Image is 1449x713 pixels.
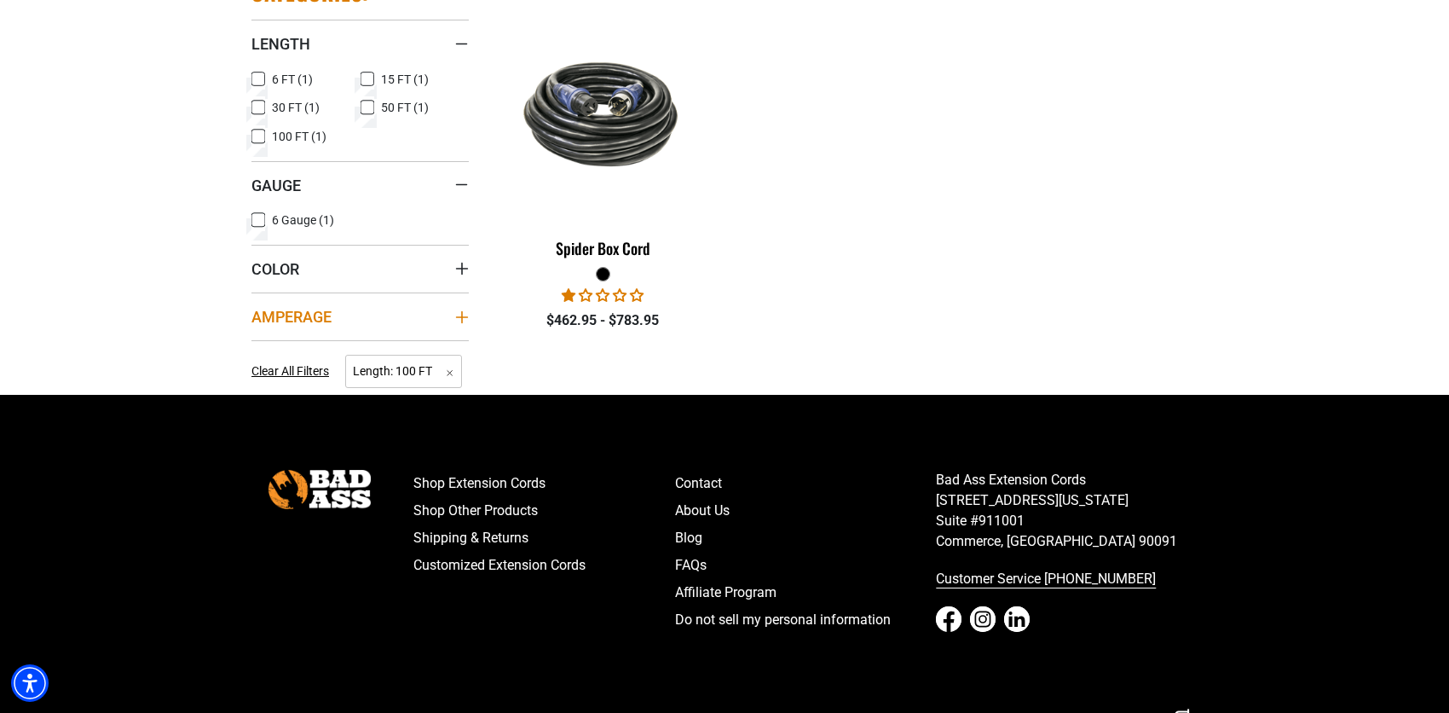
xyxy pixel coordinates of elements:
div: Spider Box Cord [494,241,712,256]
p: Bad Ass Extension Cords [STREET_ADDRESS][US_STATE] Suite #911001 Commerce, [GEOGRAPHIC_DATA] 90091 [936,470,1198,552]
span: 30 FT (1) [272,101,320,113]
a: Shop Extension Cords [413,470,675,497]
img: black [496,48,711,179]
summary: Gauge [251,161,469,209]
summary: Length [251,20,469,67]
span: 1.00 stars [562,287,644,304]
a: About Us [675,497,937,525]
a: Shipping & Returns [413,525,675,552]
span: 6 Gauge (1) [272,214,334,226]
a: Blog [675,525,937,552]
a: Shop Other Products [413,497,675,525]
img: Bad Ass Extension Cords [268,470,371,508]
a: LinkedIn - open in a new tab [1004,606,1030,632]
a: Customized Extension Cords [413,552,675,579]
span: 15 FT (1) [381,73,429,85]
span: Length: 100 FT [345,355,462,388]
summary: Amperage [251,293,469,340]
span: Length [251,34,310,54]
a: Clear All Filters [251,362,336,380]
span: Color [251,259,299,279]
a: Length: 100 FT [345,362,462,379]
a: Instagram - open in a new tab [970,606,996,632]
a: Do not sell my personal information [675,606,937,634]
div: $462.95 - $783.95 [494,310,712,331]
span: 6 FT (1) [272,73,313,85]
span: Gauge [251,176,301,195]
span: Amperage [251,307,332,327]
a: Contact [675,470,937,497]
a: Affiliate Program [675,579,937,606]
div: Accessibility Menu [11,664,49,702]
span: 50 FT (1) [381,101,429,113]
summary: Color [251,245,469,293]
span: 100 FT (1) [272,130,326,142]
a: Facebook - open in a new tab [936,606,961,632]
span: Clear All Filters [251,364,329,378]
a: call 833-674-1699 [936,565,1198,593]
a: FAQs [675,552,937,579]
a: black Spider Box Cord [494,7,712,266]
